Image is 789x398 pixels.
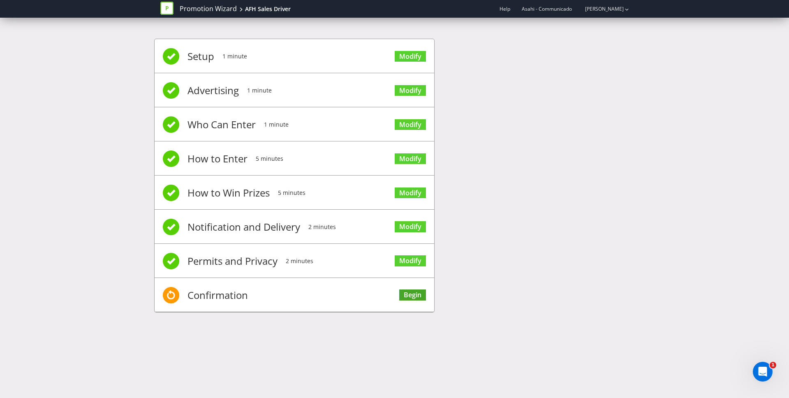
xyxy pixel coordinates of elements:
[264,108,289,141] span: 1 minute
[222,40,247,73] span: 1 minute
[395,51,426,62] a: Modify
[278,176,305,209] span: 5 minutes
[245,5,291,13] div: AFH Sales Driver
[753,362,773,382] iframe: Intercom live chat
[395,221,426,232] a: Modify
[187,142,248,175] span: How to Enter
[395,119,426,130] a: Modify
[187,245,278,278] span: Permits and Privacy
[187,176,270,209] span: How to Win Prizes
[187,279,248,312] span: Confirmation
[256,142,283,175] span: 5 minutes
[770,362,776,368] span: 1
[522,5,572,12] span: Asahi - Communicado
[500,5,510,12] a: Help
[247,74,272,107] span: 1 minute
[395,85,426,96] a: Modify
[180,4,237,14] a: Promotion Wizard
[395,187,426,199] a: Modify
[187,40,214,73] span: Setup
[395,255,426,266] a: Modify
[187,74,239,107] span: Advertising
[308,211,336,243] span: 2 minutes
[577,5,624,12] a: [PERSON_NAME]
[187,108,256,141] span: Who Can Enter
[395,153,426,164] a: Modify
[187,211,300,243] span: Notification and Delivery
[286,245,313,278] span: 2 minutes
[399,289,426,301] a: Begin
